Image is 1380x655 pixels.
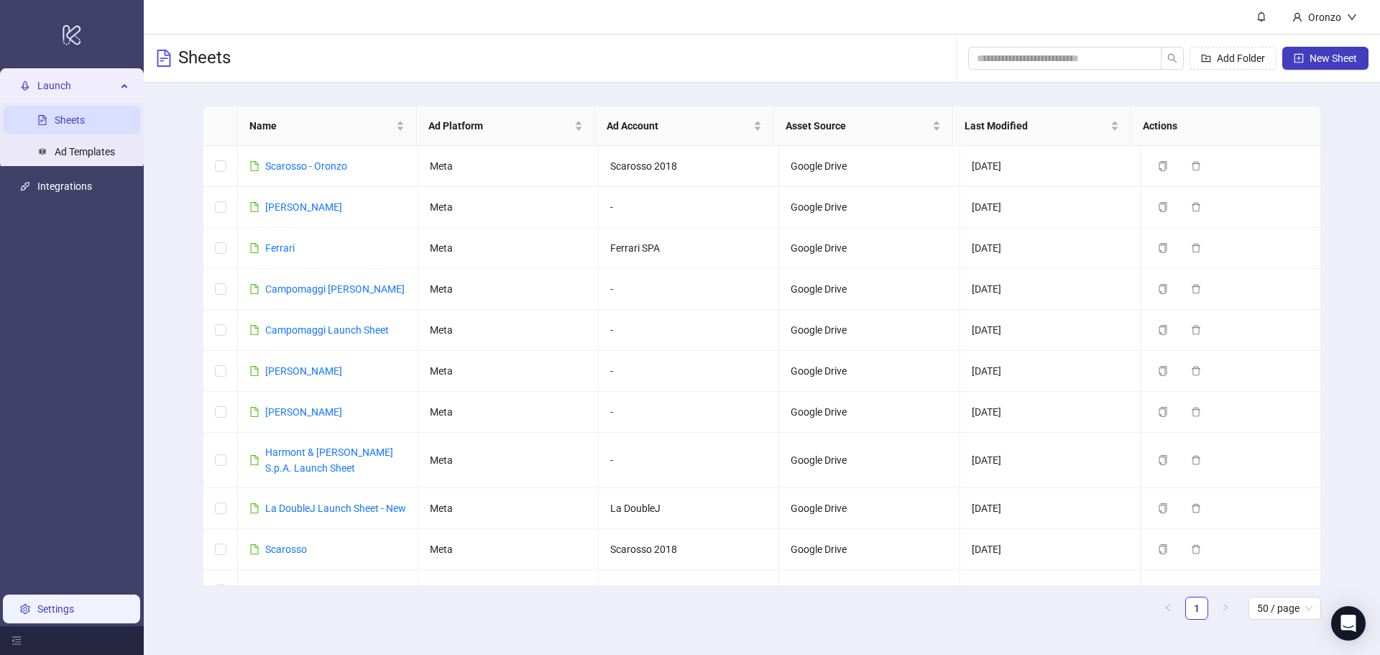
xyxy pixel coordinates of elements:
[418,187,599,228] td: Meta
[1347,12,1357,22] span: down
[1191,455,1201,465] span: delete
[1191,284,1201,294] span: delete
[774,106,953,146] th: Asset Source
[779,570,960,611] td: Google Drive
[11,636,22,646] span: menu-fold
[599,187,779,228] td: -
[1190,47,1276,70] button: Add Folder
[960,570,1141,611] td: [DATE]
[1158,161,1168,171] span: copy
[249,407,259,417] span: file
[265,242,295,254] a: Ferrari
[20,81,30,91] span: rocket
[1221,603,1230,612] span: right
[1191,503,1201,513] span: delete
[960,351,1141,392] td: [DATE]
[1131,106,1310,146] th: Actions
[960,433,1141,488] td: [DATE]
[1158,243,1168,253] span: copy
[779,529,960,570] td: Google Drive
[595,106,774,146] th: Ad Account
[960,392,1141,433] td: [DATE]
[265,324,389,336] a: Campomaggi Launch Sheet
[265,585,295,596] a: Cavalli
[599,529,779,570] td: Scarosso 2018
[599,392,779,433] td: -
[1167,53,1177,63] span: search
[1158,503,1168,513] span: copy
[960,310,1141,351] td: [DATE]
[249,503,259,513] span: file
[417,106,596,146] th: Ad Platform
[249,325,259,335] span: file
[1214,597,1237,620] button: right
[238,106,417,146] th: Name
[779,392,960,433] td: Google Drive
[418,310,599,351] td: Meta
[779,488,960,529] td: Google Drive
[607,118,750,134] span: Ad Account
[779,187,960,228] td: Google Drive
[249,544,259,554] span: file
[265,544,307,555] a: Scarosso
[265,160,347,172] a: Scarosso - Oronzo
[1310,52,1357,64] span: New Sheet
[779,310,960,351] td: Google Drive
[960,228,1141,269] td: [DATE]
[779,269,960,310] td: Google Drive
[1292,12,1302,22] span: user
[1158,202,1168,212] span: copy
[599,351,779,392] td: -
[1186,597,1207,619] a: 1
[779,433,960,488] td: Google Drive
[599,269,779,310] td: -
[418,351,599,392] td: Meta
[1191,585,1201,595] span: delete
[1158,284,1168,294] span: copy
[37,603,74,615] a: Settings
[265,446,393,474] a: Harmont & [PERSON_NAME] S.p.A. Launch Sheet
[960,488,1141,529] td: [DATE]
[599,146,779,187] td: Scarosso 2018
[37,71,116,100] span: Launch
[953,106,1132,146] th: Last Modified
[418,392,599,433] td: Meta
[599,228,779,269] td: Ferrari SPA
[1185,597,1208,620] li: 1
[418,146,599,187] td: Meta
[418,433,599,488] td: Meta
[418,529,599,570] td: Meta
[1331,606,1366,641] div: Open Intercom Messenger
[55,114,85,126] a: Sheets
[1217,52,1265,64] span: Add Folder
[786,118,929,134] span: Asset Source
[249,455,259,465] span: file
[1156,597,1179,620] button: left
[249,202,259,212] span: file
[1158,455,1168,465] span: copy
[1191,161,1201,171] span: delete
[418,488,599,529] td: Meta
[418,570,599,611] td: Meta
[1164,603,1172,612] span: left
[1282,47,1368,70] button: New Sheet
[37,180,92,192] a: Integrations
[1191,325,1201,335] span: delete
[965,118,1108,134] span: Last Modified
[1158,585,1168,595] span: copy
[55,146,115,157] a: Ad Templates
[418,269,599,310] td: Meta
[1201,53,1211,63] span: folder-add
[779,351,960,392] td: Google Drive
[1248,597,1321,620] div: Page Size
[265,365,342,377] a: [PERSON_NAME]
[779,228,960,269] td: Google Drive
[1191,366,1201,376] span: delete
[1294,53,1304,63] span: plus-square
[1158,325,1168,335] span: copy
[1257,597,1312,619] span: 50 / page
[265,503,406,514] a: La DoubleJ Launch Sheet - New
[428,118,572,134] span: Ad Platform
[960,146,1141,187] td: [DATE]
[249,161,259,171] span: file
